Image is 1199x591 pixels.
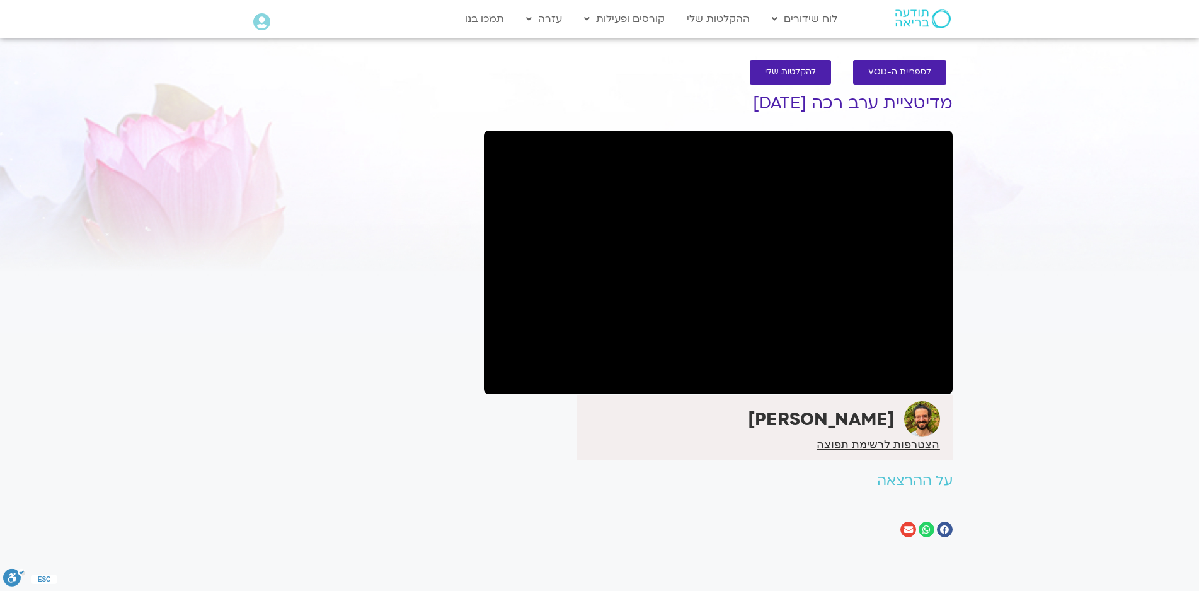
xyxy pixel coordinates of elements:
img: תודעה בריאה [895,9,951,28]
a: לוח שידורים [766,7,844,31]
a: עזרה [520,7,568,31]
h1: מדיטציית ערב רכה [DATE] [484,94,953,113]
div: שיתוף ב email [900,522,916,537]
a: ההקלטות שלי [680,7,756,31]
img: שגב הורוביץ [904,401,940,437]
a: לספריית ה-VOD [853,60,946,85]
a: תמכו בנו [459,7,510,31]
a: הצטרפות לרשימת תפוצה [817,439,939,450]
span: להקלטות שלי [765,67,816,77]
h2: על ההרצאה [484,473,953,489]
div: שיתוף ב facebook [937,522,953,537]
a: להקלטות שלי [750,60,831,85]
span: לספריית ה-VOD [868,67,931,77]
div: שיתוף ב whatsapp [919,522,934,537]
strong: [PERSON_NAME] [748,407,895,431]
a: קורסים ופעילות [578,7,671,31]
